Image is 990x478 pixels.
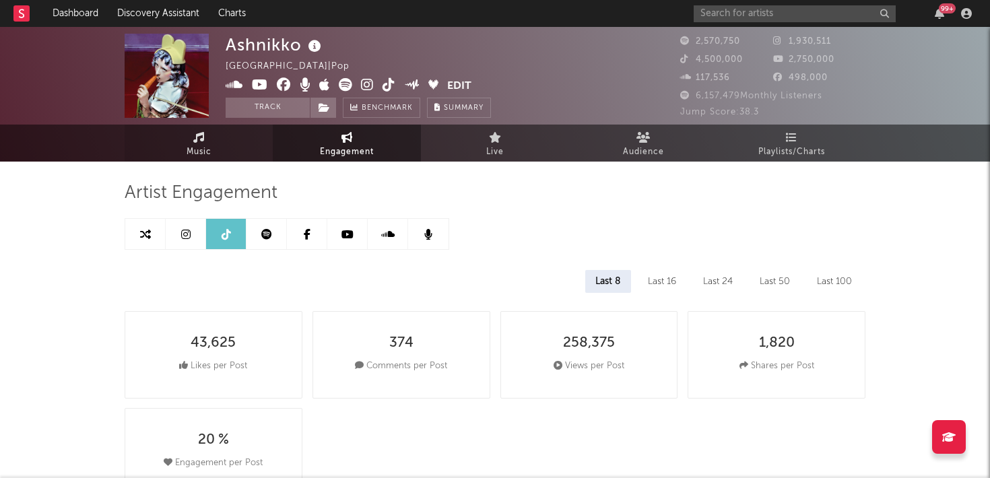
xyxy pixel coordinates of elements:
[427,98,491,118] button: Summary
[198,432,229,448] div: 20 %
[125,125,273,162] a: Music
[680,37,740,46] span: 2,570,750
[680,55,743,64] span: 4,500,000
[486,144,504,160] span: Live
[191,335,236,351] div: 43,625
[759,335,795,351] div: 1,820
[935,8,944,19] button: 99+
[750,270,800,293] div: Last 50
[187,144,211,160] span: Music
[125,185,277,201] span: Artist Engagement
[355,358,447,374] div: Comments per Post
[717,125,865,162] a: Playlists/Charts
[773,37,831,46] span: 1,930,511
[569,125,717,162] a: Audience
[444,104,484,112] span: Summary
[273,125,421,162] a: Engagement
[638,270,686,293] div: Last 16
[680,92,822,100] span: 6,157,479 Monthly Listeners
[226,59,365,75] div: [GEOGRAPHIC_DATA] | Pop
[389,335,414,351] div: 374
[739,358,814,374] div: Shares per Post
[320,144,374,160] span: Engagement
[226,98,310,118] button: Track
[680,73,730,82] span: 117,536
[623,144,664,160] span: Audience
[447,78,471,95] button: Edit
[226,34,325,56] div: Ashnikko
[421,125,569,162] a: Live
[758,144,825,160] span: Playlists/Charts
[164,455,263,471] div: Engagement per Post
[773,55,834,64] span: 2,750,000
[343,98,420,118] a: Benchmark
[694,5,896,22] input: Search for artists
[680,108,759,116] span: Jump Score: 38.3
[563,335,615,351] div: 258,375
[807,270,862,293] div: Last 100
[773,73,828,82] span: 498,000
[554,358,624,374] div: Views per Post
[693,270,743,293] div: Last 24
[585,270,631,293] div: Last 8
[362,100,413,116] span: Benchmark
[939,3,956,13] div: 99 +
[179,358,247,374] div: Likes per Post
